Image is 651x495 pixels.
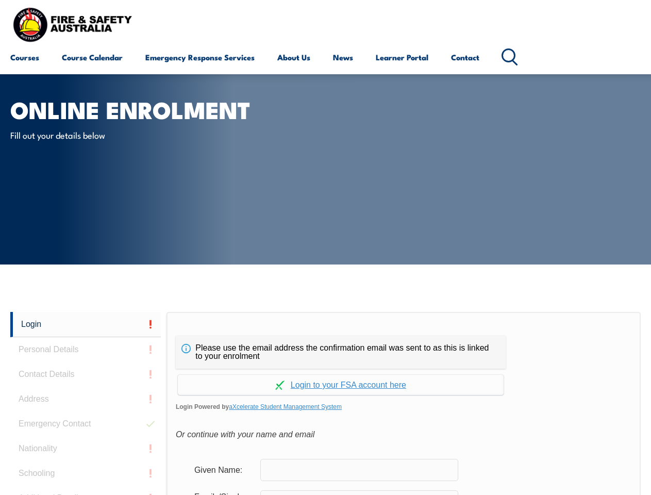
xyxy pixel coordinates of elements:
a: aXcelerate Student Management System [229,403,342,410]
a: Emergency Response Services [145,45,255,70]
p: Fill out your details below [10,129,198,141]
a: News [333,45,353,70]
div: Or continue with your name and email [176,427,631,442]
img: Log in withaxcelerate [275,381,285,390]
a: Course Calendar [62,45,123,70]
a: Login [10,312,161,337]
a: Courses [10,45,39,70]
a: About Us [277,45,310,70]
span: Login Powered by [176,399,631,415]
div: Please use the email address the confirmation email was sent to as this is linked to your enrolment [176,336,506,369]
h1: Online Enrolment [10,99,265,119]
a: Learner Portal [376,45,428,70]
div: Given Name: [186,460,260,480]
a: Contact [451,45,479,70]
